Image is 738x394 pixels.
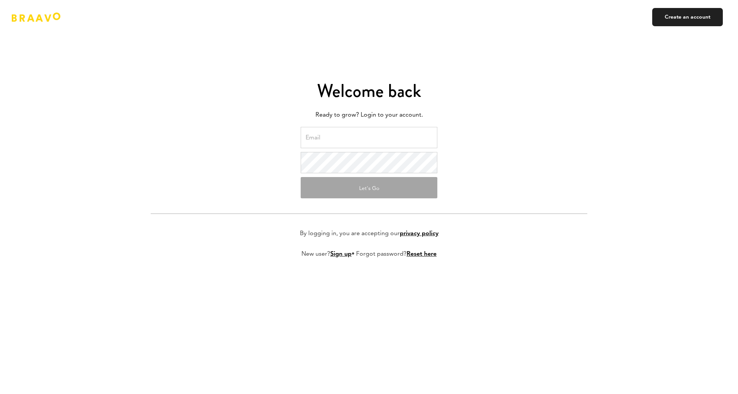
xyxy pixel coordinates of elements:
a: privacy policy [400,231,438,237]
p: By logging in, you are accepting our [300,229,438,238]
a: Create an account [652,8,723,26]
span: Welcome back [317,78,421,104]
button: Let's Go [301,177,437,198]
input: Email [301,127,437,148]
p: New user? • Forgot password? [301,250,437,259]
a: Reset here [407,251,437,257]
p: Ready to grow? Login to your account. [151,109,587,121]
a: Sign up [330,251,352,257]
